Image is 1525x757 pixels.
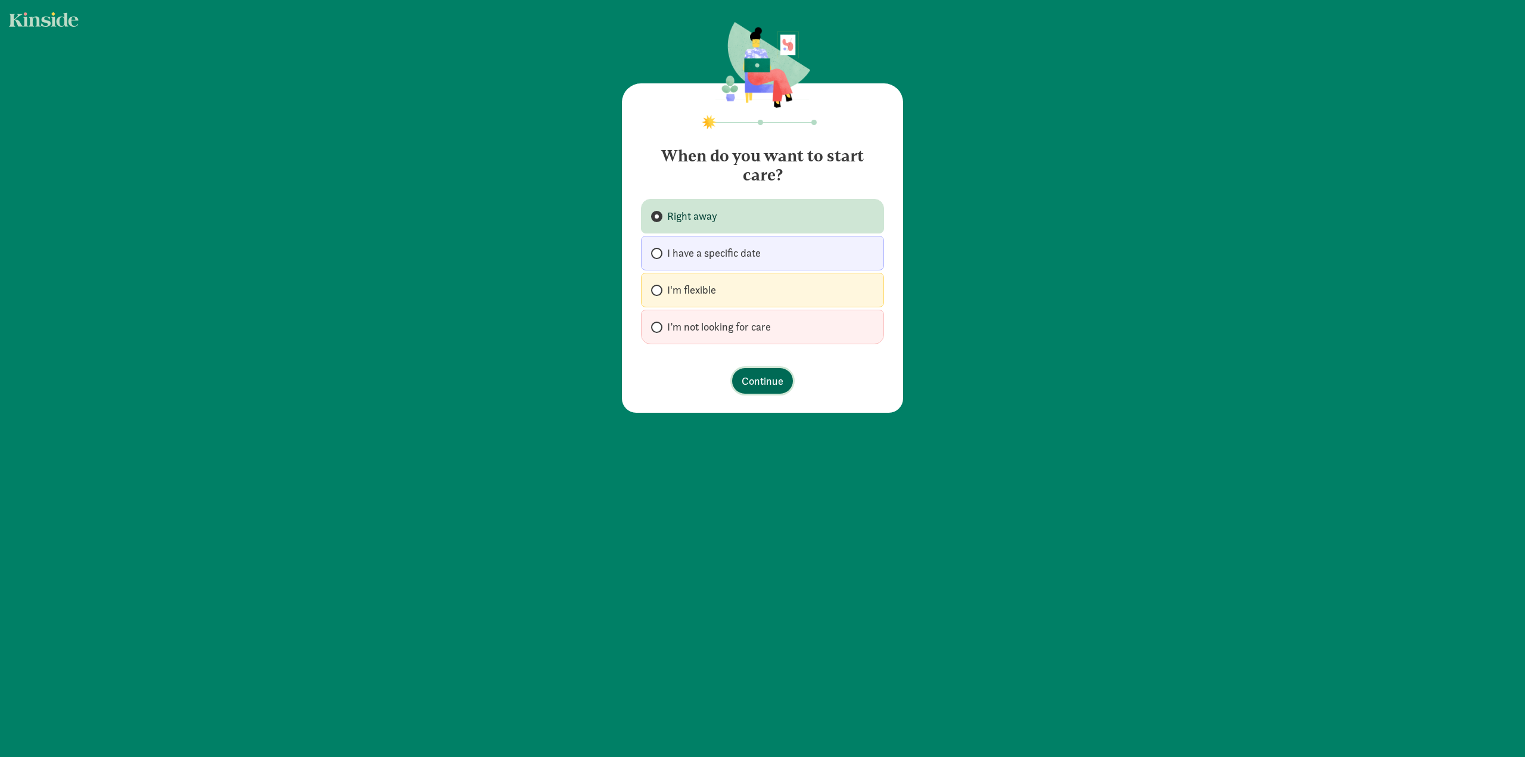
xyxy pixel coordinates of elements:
[742,373,783,389] span: Continue
[732,368,793,394] button: Continue
[667,209,717,223] span: Right away
[667,283,716,297] span: I'm flexible
[667,246,761,260] span: I have a specific date
[641,137,884,185] h4: When do you want to start care?
[667,320,771,334] span: I’m not looking for care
